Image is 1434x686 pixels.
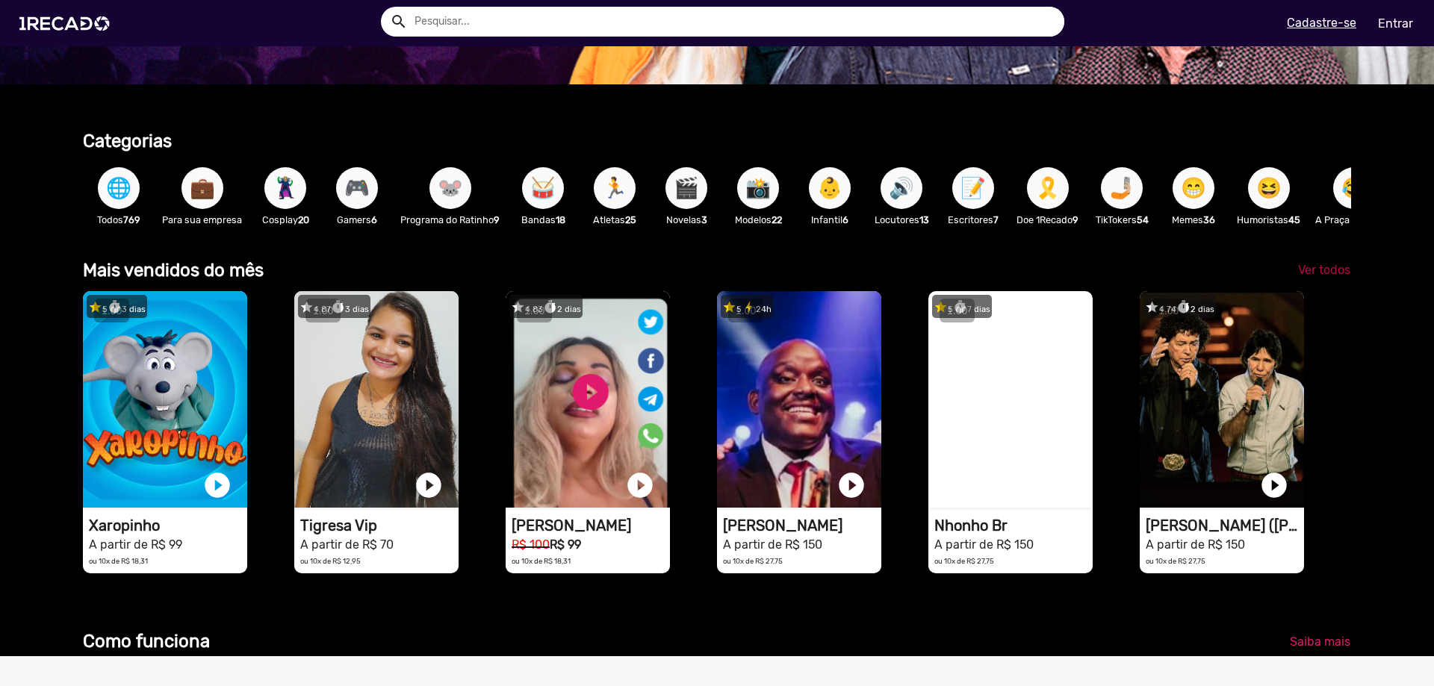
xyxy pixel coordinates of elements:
[1173,167,1214,209] button: 😁
[98,167,140,209] button: 🌐
[336,167,378,209] button: 🎮
[400,213,500,227] p: Programa do Ratinho
[952,167,994,209] button: 📝
[809,167,851,209] button: 👶
[1140,291,1304,508] video: 1RECADO vídeos dedicados para fãs e empresas
[556,214,565,225] b: 18
[674,167,699,209] span: 🎬
[625,470,655,500] a: play_circle_filled
[89,537,182,552] small: A partir de R$ 99
[934,557,994,565] small: ou 10x de R$ 27,75
[1278,629,1362,655] a: Saiba mais
[512,537,550,552] small: R$ 100
[83,260,264,281] b: Mais vendidos do mês
[83,631,210,652] b: Como funciona
[190,167,215,209] span: 💼
[1203,214,1215,225] b: 36
[602,167,627,209] span: 🏃
[594,167,636,209] button: 🏃
[522,167,564,209] button: 🥁
[873,213,930,227] p: Locutores
[842,214,848,225] b: 6
[181,167,223,209] button: 💼
[934,537,1034,552] small: A partir de R$ 150
[371,214,377,225] b: 6
[1027,167,1069,209] button: 🎗️
[934,517,1093,534] h1: Nhonho Br
[723,517,881,534] h1: [PERSON_NAME]
[1093,213,1150,227] p: TikTokers
[1146,557,1205,565] small: ou 10x de R$ 27,75
[89,557,148,565] small: ou 10x de R$ 18,31
[512,557,571,565] small: ou 10x de R$ 18,31
[1137,214,1149,225] b: 54
[1298,263,1350,277] span: Ver todos
[264,167,306,209] button: 🦹🏼‍♀️
[889,167,914,209] span: 🔊
[550,537,581,552] b: R$ 99
[1333,167,1375,209] button: 😂
[717,291,881,508] video: 1RECADO vídeos dedicados para fãs e empresas
[202,470,232,500] a: play_circle_filled
[385,7,411,34] button: Example home icon
[960,167,986,209] span: 📝
[1146,537,1245,552] small: A partir de R$ 150
[993,214,999,225] b: 7
[123,214,140,225] b: 769
[83,131,172,152] b: Categorias
[881,167,922,209] button: 🔊
[745,167,771,209] span: 📸
[730,213,786,227] p: Modelos
[429,167,471,209] button: 🐭
[390,13,408,31] mat-icon: Example home icon
[1101,167,1143,209] button: 🤳🏼
[1165,213,1222,227] p: Memes
[1315,213,1393,227] p: A Praça é Nossa
[438,167,463,209] span: 🐭
[403,7,1064,37] input: Pesquisar...
[512,517,670,534] h1: [PERSON_NAME]
[300,537,394,552] small: A partir de R$ 70
[723,557,783,565] small: ou 10x de R$ 27,75
[257,213,314,227] p: Cosplay
[1048,470,1078,500] a: play_circle_filled
[90,213,147,227] p: Todos
[701,214,707,225] b: 3
[1259,470,1289,500] a: play_circle_filled
[414,470,444,500] a: play_circle_filled
[723,537,822,552] small: A partir de R$ 150
[83,291,247,508] video: 1RECADO vídeos dedicados para fãs e empresas
[89,517,247,534] h1: Xaropinho
[329,213,385,227] p: Gamers
[665,167,707,209] button: 🎬
[294,291,459,508] video: 1RECADO vídeos dedicados para fãs e empresas
[344,167,370,209] span: 🎮
[298,214,309,225] b: 20
[1287,16,1356,30] u: Cadastre-se
[658,213,715,227] p: Novelas
[106,167,131,209] span: 🌐
[817,167,842,209] span: 👶
[515,213,571,227] p: Bandas
[1237,213,1300,227] p: Humoristas
[273,167,298,209] span: 🦹🏼‍♀️
[919,214,929,225] b: 13
[1073,214,1078,225] b: 9
[801,213,858,227] p: Infantil
[1368,10,1423,37] a: Entrar
[1288,214,1300,225] b: 45
[737,167,779,209] button: 📸
[162,213,242,227] p: Para sua empresa
[928,291,1093,508] video: 1RECADO vídeos dedicados para fãs e empresas
[625,214,636,225] b: 25
[772,214,782,225] b: 22
[1248,167,1290,209] button: 😆
[1256,167,1282,209] span: 😆
[506,291,670,508] video: 1RECADO vídeos dedicados para fãs e empresas
[300,557,361,565] small: ou 10x de R$ 12,95
[586,213,643,227] p: Atletas
[1016,213,1078,227] p: Doe 1Recado
[945,213,1002,227] p: Escritores
[1146,517,1304,534] h1: [PERSON_NAME] ([PERSON_NAME] & [PERSON_NAME])
[1341,167,1367,209] span: 😂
